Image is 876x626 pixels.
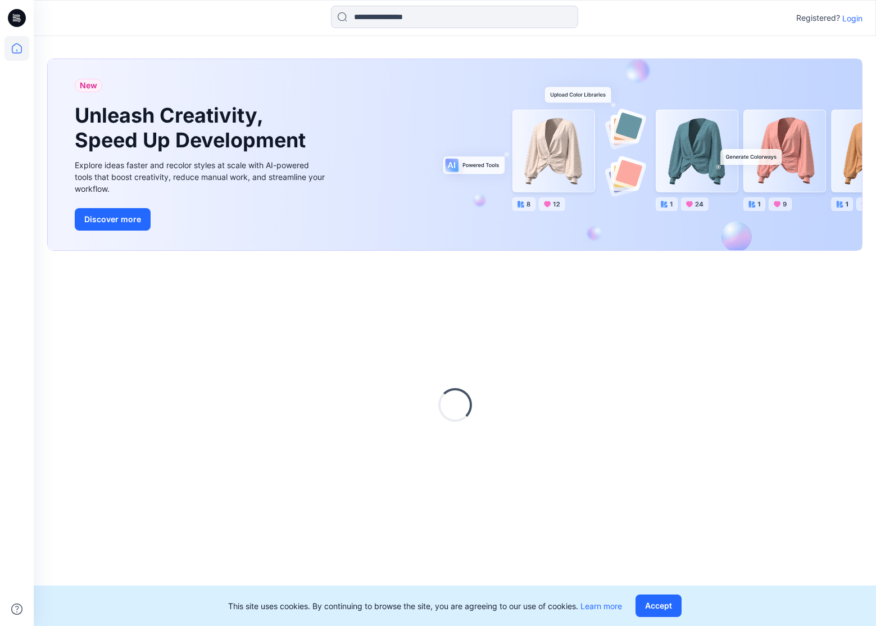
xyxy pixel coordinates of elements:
[75,103,311,152] h1: Unleash Creativity, Speed Up Development
[75,159,328,195] div: Explore ideas faster and recolor styles at scale with AI-powered tools that boost creativity, red...
[636,595,682,617] button: Accept
[796,11,840,25] p: Registered?
[80,79,97,92] span: New
[580,601,622,611] a: Learn more
[228,600,622,612] p: This site uses cookies. By continuing to browse the site, you are agreeing to our use of cookies.
[75,208,151,231] button: Discover more
[75,208,328,231] a: Discover more
[842,12,863,24] p: Login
